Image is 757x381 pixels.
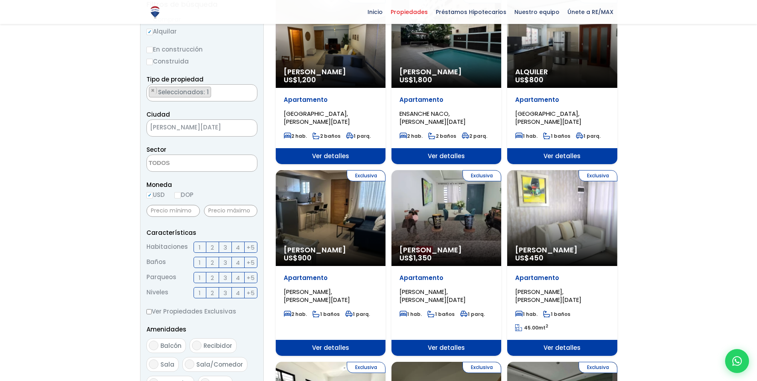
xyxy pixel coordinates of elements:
[345,311,370,317] span: 1 parq.
[151,87,155,94] span: ×
[236,258,240,268] span: 4
[245,125,249,132] span: ×
[391,340,501,356] span: Ver detalles
[146,110,170,119] span: Ciudad
[463,170,501,181] span: Exclusiva
[524,324,538,331] span: 45.00
[192,341,202,350] input: Recibidor
[312,311,340,317] span: 1 baños
[399,109,466,126] span: ENSANCHE NACO, [PERSON_NAME][DATE]
[298,75,316,85] span: 1,200
[236,242,240,252] span: 4
[284,75,316,85] span: US$
[276,340,385,356] span: Ver detalles
[515,324,548,331] span: mt
[515,253,544,263] span: US$
[204,205,257,217] input: Precio máximo
[185,359,194,369] input: Sala/Comedor
[249,87,253,94] span: ×
[515,246,609,254] span: [PERSON_NAME]
[146,59,153,65] input: Construida
[546,323,548,329] sup: 2
[223,242,227,252] span: 3
[413,253,432,263] span: 1,350
[157,88,211,96] span: Seleccionados: 1
[543,133,570,139] span: 1 baños
[284,288,350,304] span: [PERSON_NAME], [PERSON_NAME][DATE]
[463,362,501,373] span: Exclusiva
[515,68,609,76] span: Alquiler
[364,6,387,18] span: Inicio
[515,96,609,104] p: Apartamento
[146,257,166,268] span: Baños
[199,273,201,283] span: 1
[399,311,422,317] span: 1 hab.
[529,253,544,263] span: 450
[146,47,153,53] input: En construcción
[199,288,201,298] span: 1
[199,258,201,268] span: 1
[399,253,432,263] span: US$
[204,341,232,350] span: Recibidor
[507,148,617,164] span: Ver detalles
[515,288,581,304] span: [PERSON_NAME], [PERSON_NAME][DATE]
[236,288,240,298] span: 4
[146,309,152,314] input: Ver Propiedades Exclusivas
[576,133,601,139] span: 1 parq.
[146,180,257,190] span: Moneda
[199,242,201,252] span: 1
[149,359,158,369] input: Sala
[147,155,224,172] textarea: Search
[284,274,378,282] p: Apartamento
[510,6,563,18] span: Nuestro equipo
[276,148,385,164] span: Ver detalles
[284,109,350,126] span: [GEOGRAPHIC_DATA], [PERSON_NAME][DATE]
[211,258,214,268] span: 2
[146,228,257,238] p: Características
[146,44,257,54] label: En construcción
[529,75,544,85] span: 800
[391,148,501,164] span: Ver detalles
[298,253,312,263] span: 900
[515,75,544,85] span: US$
[160,341,182,350] span: Balcón
[211,242,214,252] span: 2
[515,274,609,282] p: Apartamento
[399,274,493,282] p: Apartamento
[579,362,617,373] span: Exclusiva
[146,29,153,35] input: Alquilar
[507,340,617,356] span: Ver detalles
[346,133,371,139] span: 1 parq.
[146,75,204,83] span: Tipo de propiedad
[347,170,385,181] span: Exclusiva
[247,288,255,298] span: +5
[579,170,617,181] span: Exclusiva
[149,341,158,350] input: Balcón
[399,246,493,254] span: [PERSON_NAME]
[146,205,200,217] input: Precio mínimo
[284,311,307,317] span: 2 hab.
[236,273,240,283] span: 4
[146,306,257,316] label: Ver Propiedades Exclusivas
[174,190,194,200] label: DOP
[149,87,211,97] li: APARTAMENTO
[428,133,456,139] span: 2 baños
[211,273,214,283] span: 2
[391,170,501,356] a: Exclusiva [PERSON_NAME] US$1,350 Apartamento [PERSON_NAME], [PERSON_NAME][DATE] 1 hab. 1 baños 1 ...
[462,133,487,139] span: 2 parq.
[160,360,174,369] span: Sala
[399,75,432,85] span: US$
[149,87,157,94] button: Remove item
[413,75,432,85] span: 1,800
[147,85,151,102] textarea: Search
[147,122,237,133] span: SANTO DOMINGO DE GUZMÁN
[284,246,378,254] span: [PERSON_NAME]
[146,324,257,334] p: Amenidades
[247,242,255,252] span: +5
[543,311,570,317] span: 1 baños
[248,87,253,95] button: Remove all items
[211,288,214,298] span: 2
[387,6,432,18] span: Propiedades
[237,122,249,135] button: Remove all items
[515,109,581,126] span: [GEOGRAPHIC_DATA], [PERSON_NAME][DATE]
